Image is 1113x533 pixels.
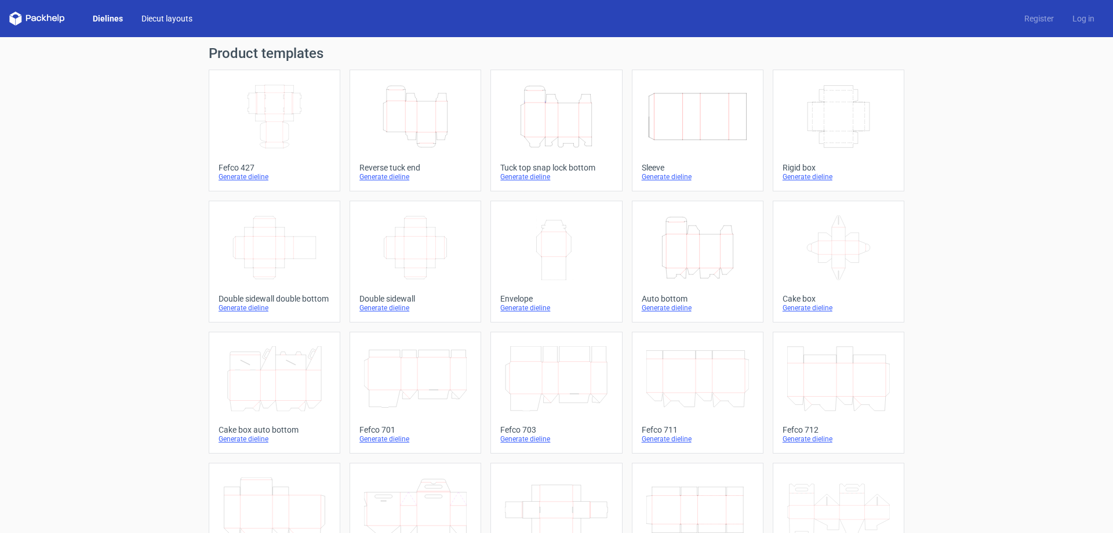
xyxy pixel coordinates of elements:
[350,332,481,454] a: Fefco 701Generate dieline
[209,70,340,191] a: Fefco 427Generate dieline
[209,201,340,322] a: Double sidewall double bottomGenerate dieline
[219,172,330,182] div: Generate dieline
[773,201,904,322] a: Cake boxGenerate dieline
[773,332,904,454] a: Fefco 712Generate dieline
[132,13,202,24] a: Diecut layouts
[500,434,612,444] div: Generate dieline
[783,434,894,444] div: Generate dieline
[773,70,904,191] a: Rigid boxGenerate dieline
[500,294,612,303] div: Envelope
[350,70,481,191] a: Reverse tuck endGenerate dieline
[642,172,754,182] div: Generate dieline
[783,294,894,303] div: Cake box
[500,425,612,434] div: Fefco 703
[490,201,622,322] a: EnvelopeGenerate dieline
[783,303,894,313] div: Generate dieline
[1063,13,1104,24] a: Log in
[632,70,763,191] a: SleeveGenerate dieline
[359,434,471,444] div: Generate dieline
[642,434,754,444] div: Generate dieline
[783,172,894,182] div: Generate dieline
[490,332,622,454] a: Fefco 703Generate dieline
[500,172,612,182] div: Generate dieline
[359,425,471,434] div: Fefco 701
[219,303,330,313] div: Generate dieline
[219,163,330,172] div: Fefco 427
[219,434,330,444] div: Generate dieline
[642,425,754,434] div: Fefco 711
[642,294,754,303] div: Auto bottom
[359,172,471,182] div: Generate dieline
[350,201,481,322] a: Double sidewallGenerate dieline
[632,332,763,454] a: Fefco 711Generate dieline
[783,163,894,172] div: Rigid box
[490,70,622,191] a: Tuck top snap lock bottomGenerate dieline
[83,13,132,24] a: Dielines
[783,425,894,434] div: Fefco 712
[209,332,340,454] a: Cake box auto bottomGenerate dieline
[219,294,330,303] div: Double sidewall double bottom
[209,46,904,60] h1: Product templates
[359,163,471,172] div: Reverse tuck end
[500,163,612,172] div: Tuck top snap lock bottom
[632,201,763,322] a: Auto bottomGenerate dieline
[642,163,754,172] div: Sleeve
[500,303,612,313] div: Generate dieline
[359,303,471,313] div: Generate dieline
[1015,13,1063,24] a: Register
[642,303,754,313] div: Generate dieline
[219,425,330,434] div: Cake box auto bottom
[359,294,471,303] div: Double sidewall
